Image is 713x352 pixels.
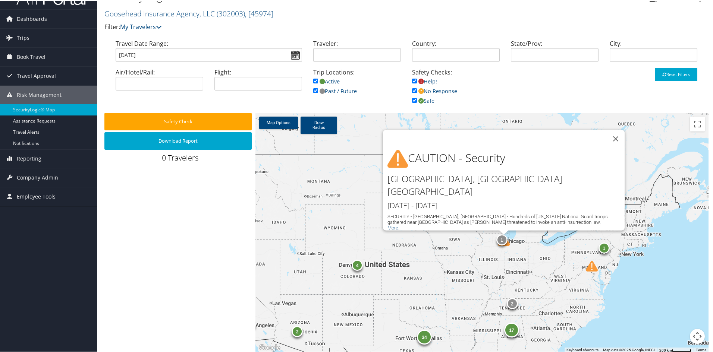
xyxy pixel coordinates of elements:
[259,116,298,129] a: Map Options
[387,172,625,197] h2: [GEOGRAPHIC_DATA], [GEOGRAPHIC_DATA] [GEOGRAPHIC_DATA]
[387,200,625,210] h3: [DATE] - [DATE]
[352,259,363,270] div: 4
[406,67,505,112] div: Safety Checks:
[696,347,706,351] a: Terms (opens in new tab)
[104,22,507,31] p: Filter:
[257,342,282,352] a: Open this area in Google Maps (opens a new window)
[690,116,705,131] button: Toggle fullscreen view
[659,348,672,352] span: 200 km
[104,131,252,149] button: Download Report
[690,328,705,343] button: Map camera controls
[110,67,209,96] div: Air/Hotel/Rail:
[301,116,337,133] a: Draw Radius
[657,347,694,352] button: Map Scale: 200 km per 48 pixels
[598,242,609,253] div: 1
[506,297,518,308] div: 2
[104,152,255,166] div: 0 Travelers
[292,325,303,336] div: 2
[603,347,655,351] span: Map data ©2025 Google, INEGI
[412,77,437,84] a: Help!
[17,149,41,167] span: Reporting
[308,38,406,67] div: Traveler:
[17,47,45,66] span: Book Travel
[505,38,604,67] div: State/Prov:
[406,38,505,67] div: Country:
[110,38,308,67] div: Travel Date Range:
[217,8,245,18] span: ( 302003 )
[313,77,340,84] a: Active
[17,168,58,186] span: Company Admin
[655,67,697,80] button: Reset Filters
[387,224,402,230] a: More...
[387,148,625,169] h1: CAUTION - Security
[244,319,255,330] div: 4
[104,112,252,130] button: Safety Check
[604,38,703,67] div: City:
[387,148,408,169] img: alert-flat-solid-caution.png
[387,213,625,224] div: SECURITY - [GEOGRAPHIC_DATA], [GEOGRAPHIC_DATA] - Hundreds of [US_STATE] National Guard troops ga...
[17,85,62,104] span: Risk Management
[257,342,282,352] img: Google
[17,9,47,28] span: Dashboards
[566,347,599,352] button: Keyboard shortcuts
[17,66,56,85] span: Travel Approval
[504,322,519,337] div: 17
[412,96,434,104] a: Safe
[412,87,457,94] a: No Response
[607,129,625,147] button: Close
[17,187,56,205] span: Employee Tools
[120,22,162,30] a: My Travelers
[17,28,29,47] span: Trips
[104,8,273,18] a: Goosehead Insurance Agency, LLC
[209,67,308,96] div: Flight:
[417,329,432,344] div: 34
[245,8,273,18] span: , [ 45974 ]
[313,87,357,94] a: Past / Future
[308,67,406,102] div: Trip Locations:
